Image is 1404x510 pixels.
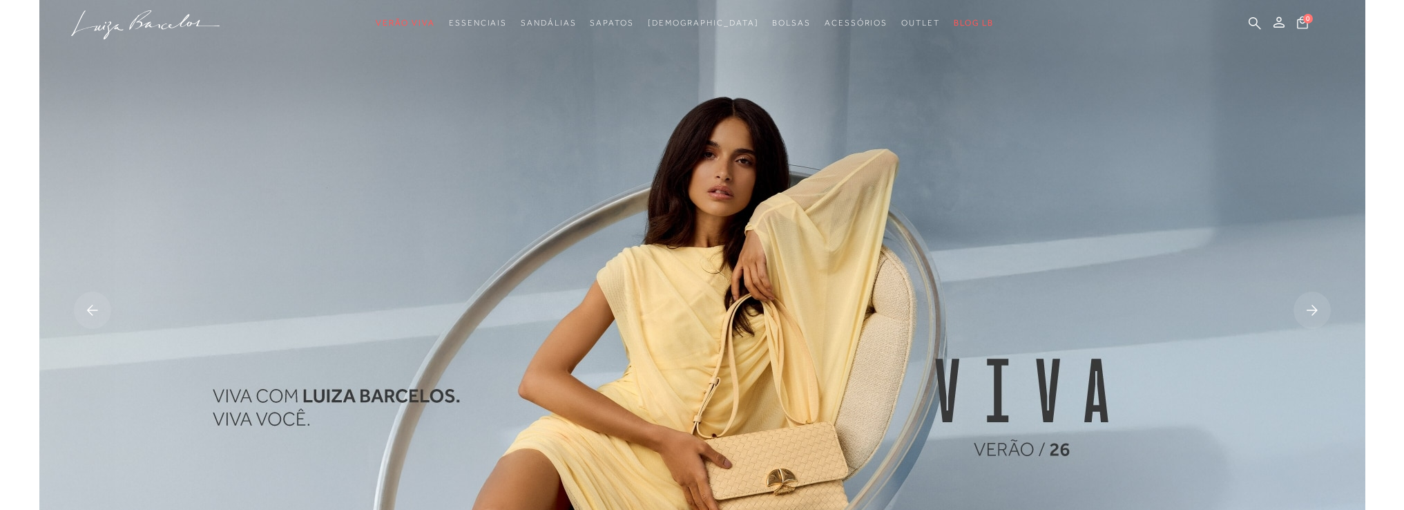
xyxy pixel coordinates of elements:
a: noSubCategoriesText [648,10,759,36]
a: categoryNavScreenReaderText [901,10,940,36]
button: 0 [1293,15,1312,34]
a: categoryNavScreenReaderText [772,10,811,36]
span: [DEMOGRAPHIC_DATA] [648,18,759,28]
a: categoryNavScreenReaderText [825,10,887,36]
span: Acessórios [825,18,887,28]
span: Essenciais [449,18,507,28]
span: Verão Viva [376,18,435,28]
span: Outlet [901,18,940,28]
a: BLOG LB [954,10,994,36]
a: categoryNavScreenReaderText [590,10,633,36]
a: categoryNavScreenReaderText [449,10,507,36]
span: Sandálias [521,18,576,28]
a: categoryNavScreenReaderText [376,10,435,36]
span: Bolsas [772,18,811,28]
a: categoryNavScreenReaderText [521,10,576,36]
span: 0 [1303,14,1313,23]
span: Sapatos [590,18,633,28]
span: BLOG LB [954,18,994,28]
